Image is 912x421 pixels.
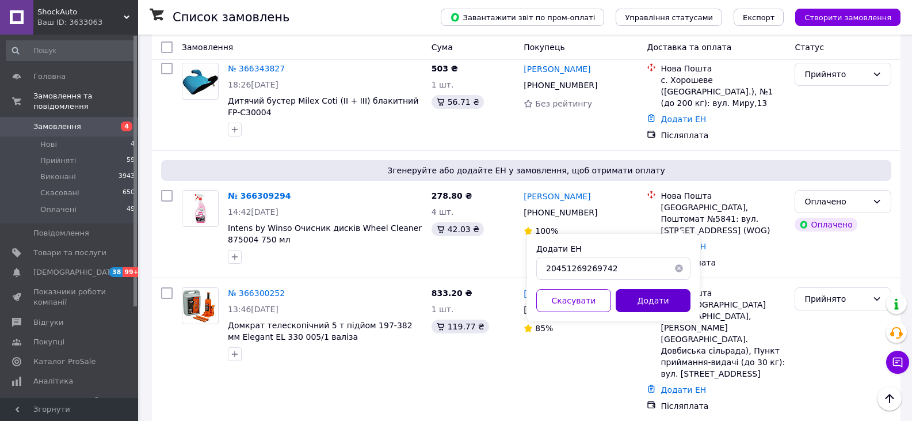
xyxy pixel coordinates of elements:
[228,289,285,298] a: № 366300252
[37,7,124,17] span: ShockAuto
[432,289,472,298] span: 833.20 ₴
[432,320,489,333] div: 119.77 ₴
[432,64,458,73] span: 503 ₴
[886,351,909,374] button: Чат з покупцем
[40,155,76,166] span: Прийняті
[743,13,775,22] span: Експорт
[661,115,706,124] a: Додати ЕН
[625,13,713,22] span: Управління статусами
[661,63,785,74] div: Нова Пошта
[182,287,219,324] a: Фото товару
[647,43,731,52] span: Доставка та оплата
[33,91,138,112] span: Замовлення та повідомлення
[784,12,900,21] a: Створити замовлення
[173,10,289,24] h1: Список замовлень
[33,396,106,416] span: Інструменти веб-майстра та SEO
[661,400,785,412] div: Післяплата
[33,317,63,328] span: Відгуки
[877,386,902,411] button: Наверх
[536,289,611,312] button: Скасувати
[40,172,76,182] span: Виконані
[661,385,706,395] a: Додати ЕН
[661,299,785,380] div: смт. [GEOGRAPHIC_DATA] ([GEOGRAPHIC_DATA], [PERSON_NAME][GEOGRAPHIC_DATA]. Довбиська сільрада), П...
[182,66,218,97] img: Фото товару
[33,356,96,367] span: Каталог ProSale
[33,248,106,258] span: Товари та послуги
[524,288,590,299] a: [PERSON_NAME]
[536,244,582,253] label: Додати ЕН
[228,96,418,117] a: Дитячий бустер Milex Coti (II + III) блакитний FP-C30004
[166,165,887,176] span: Згенеруйте або додайте ЕН у замовлення, щоб отримати оплату
[33,267,119,278] span: [DEMOGRAPHIC_DATA]
[524,208,597,217] span: [PHONE_NUMBER]
[804,68,868,81] div: Прийнято
[121,122,132,131] span: 4
[127,204,135,215] span: 49
[804,13,891,22] span: Створити замовлення
[524,305,597,314] span: [PHONE_NUMBER]
[661,257,785,268] div: Пром-оплата
[795,43,824,52] span: Статус
[432,95,484,109] div: 56.71 ₴
[182,289,218,323] img: Фото товару
[432,80,454,89] span: 1 шт.
[33,337,64,347] span: Покупці
[37,17,138,28] div: Ваш ID: 3633063
[33,287,106,308] span: Показники роботи компанії
[33,228,89,238] span: Повідомлення
[535,99,592,108] span: Без рейтингу
[33,122,81,132] span: Замовлення
[804,195,868,208] div: Оплачено
[667,257,690,280] button: Очистить
[123,188,135,198] span: 650
[661,287,785,299] div: Нова Пошта
[40,139,57,150] span: Нові
[734,9,784,26] button: Експорт
[661,130,785,141] div: Післяплата
[228,305,278,314] span: 13:46[DATE]
[33,376,73,386] span: Аналітика
[432,207,454,217] span: 4 шт.
[119,172,135,182] span: 3943
[450,12,595,22] span: Завантажити звіт по пром-оплаті
[661,202,785,236] div: [GEOGRAPHIC_DATA], Поштомат №5841: вул. [STREET_ADDRESS] (WOG)
[535,226,558,236] span: 100%
[661,74,785,109] div: с. Хорошеве ([GEOGRAPHIC_DATA].), №1 (до 200 кг): вул. Миру,13
[524,191,590,202] a: [PERSON_NAME]
[6,40,136,61] input: Пошук
[432,191,472,200] span: 278.80 ₴
[441,9,604,26] button: Завантажити звіт по пром-оплаті
[182,190,219,227] a: Фото товару
[535,324,553,333] span: 85%
[228,80,278,89] span: 18:26[DATE]
[432,222,484,236] div: 42.03 ₴
[524,81,597,90] span: [PHONE_NUMBER]
[616,289,690,312] button: Додати
[127,155,135,166] span: 59
[228,64,285,73] a: № 366343827
[131,139,135,150] span: 4
[804,293,868,305] div: Прийнято
[182,63,219,100] a: Фото товару
[40,204,77,215] span: Оплачені
[616,9,722,26] button: Управління статусами
[33,71,66,82] span: Головна
[228,321,413,342] a: Домкрат телескопічний 5 т підйом 197-382 мм Elegant EL 330 005/1 валіза
[228,191,291,200] a: № 366309294
[432,305,454,314] span: 1 шт.
[123,267,142,277] span: 99+
[228,223,422,244] a: Intens by Winso Очисник дисків Wheel Cleaner 875004 750 мл
[661,190,785,202] div: Нова Пошта
[795,218,857,232] div: Оплачено
[524,43,564,52] span: Покупець
[182,43,233,52] span: Замовлення
[524,63,590,75] a: [PERSON_NAME]
[40,188,79,198] span: Скасовані
[182,191,218,226] img: Фото товару
[228,207,278,217] span: 14:42[DATE]
[432,43,453,52] span: Cума
[795,9,900,26] button: Створити замовлення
